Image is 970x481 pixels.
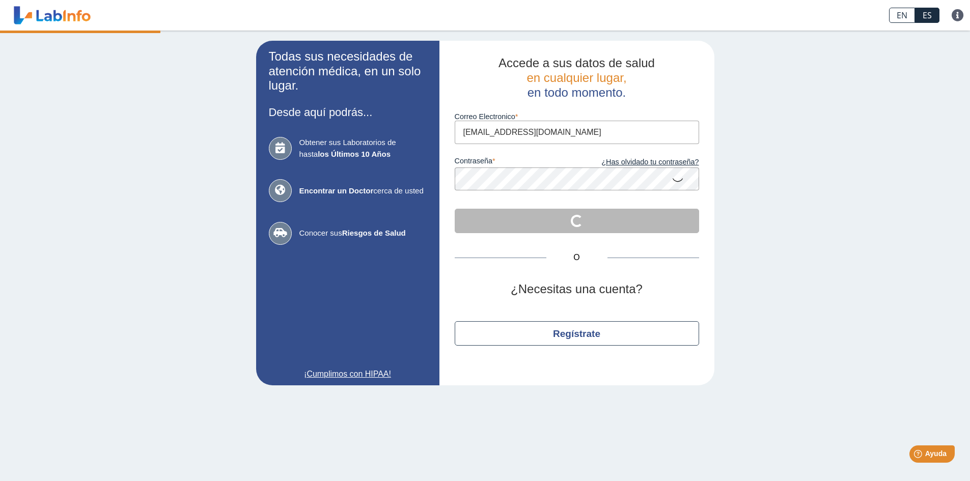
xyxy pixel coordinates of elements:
h2: ¿Necesitas una cuenta? [455,282,699,297]
a: ¿Has olvidado tu contraseña? [577,157,699,168]
span: Accede a sus datos de salud [498,56,655,70]
a: ¡Cumplimos con HIPAA! [269,368,427,380]
a: ES [915,8,939,23]
span: Conocer sus [299,228,427,239]
h3: Desde aquí podrás... [269,106,427,119]
iframe: Help widget launcher [879,441,959,470]
a: EN [889,8,915,23]
b: los Últimos 10 Años [318,150,391,158]
span: Obtener sus Laboratorios de hasta [299,137,427,160]
span: en cualquier lugar, [526,71,626,84]
label: Correo Electronico [455,112,699,121]
span: en todo momento. [528,86,626,99]
label: contraseña [455,157,577,168]
b: Riesgos de Salud [342,229,406,237]
button: Regístrate [455,321,699,346]
b: Encontrar un Doctor [299,186,374,195]
h2: Todas sus necesidades de atención médica, en un solo lugar. [269,49,427,93]
span: O [546,251,607,264]
span: cerca de usted [299,185,427,197]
